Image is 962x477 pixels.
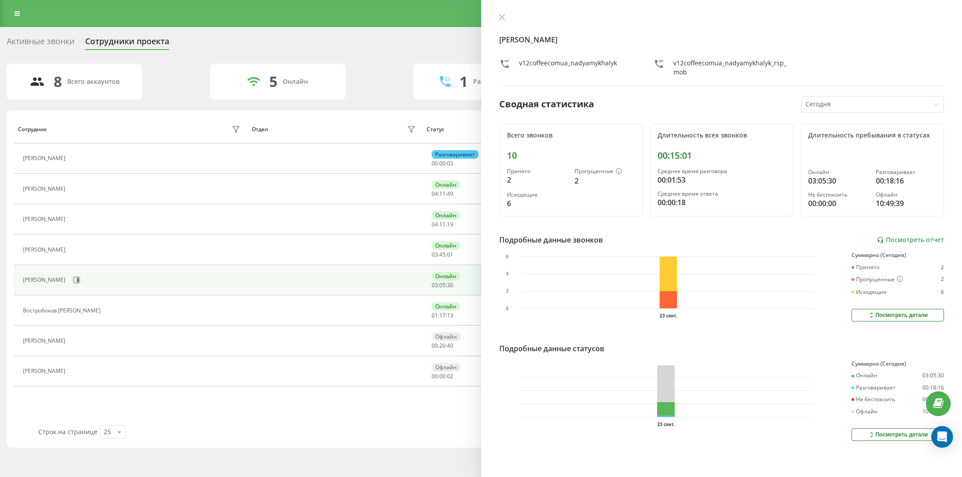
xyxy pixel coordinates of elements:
div: 03:05:30 [808,175,869,186]
div: Разговаривает [852,385,896,391]
text: 2 [506,289,509,294]
div: [PERSON_NAME] [23,155,68,161]
div: Open Intercom Messenger [931,426,953,448]
div: Исходящие [507,192,567,198]
div: 00:18:16 [876,175,936,186]
div: : : [432,373,453,380]
div: Не беспокоить [808,192,869,198]
div: 2 [507,174,567,185]
div: : : [432,252,453,258]
div: 10 [507,150,635,161]
span: 00 [432,342,438,349]
div: [PERSON_NAME] [23,247,68,253]
span: 01 [432,312,438,319]
div: 00:00:00 [922,396,944,403]
div: Сводная статистика [499,97,594,111]
div: Длительность всех звонков [658,132,786,139]
span: Строк на странице [38,427,97,436]
button: Посмотреть детали [852,428,944,441]
div: Всего звонков [507,132,635,139]
div: Исходящие [852,289,887,295]
h4: [PERSON_NAME] [499,34,944,45]
div: Отдел [252,126,268,133]
div: Статус [427,126,444,133]
span: 03 [432,251,438,258]
span: 03 [432,281,438,289]
div: Офлайн [432,332,460,341]
div: Онлайн [432,241,460,250]
div: 00:15:01 [658,150,786,161]
div: Подробные данные статусов [499,343,604,354]
div: 10:49:39 [922,408,944,415]
div: Разговаривает [876,169,936,175]
div: Подробные данные звонков [499,234,603,245]
span: 19 [447,220,453,228]
div: 2 [941,264,944,271]
div: : : [432,343,453,349]
div: 00:00:18 [658,197,786,208]
span: 04 [432,190,438,197]
div: Разговаривает [432,150,479,159]
span: 02 [447,372,453,380]
span: 00 [432,160,438,167]
div: Посмотреть детали [868,431,928,438]
button: Посмотреть детали [852,309,944,321]
div: 03:05:30 [922,372,944,379]
span: 00 [439,372,446,380]
span: 20 [439,342,446,349]
div: Сотрудник [18,126,47,133]
div: Суммарно (Сегодня) [852,252,944,258]
div: Активные звонки [7,37,74,50]
div: : : [432,221,453,228]
div: Онлайн [852,372,877,379]
div: Офлайн [876,192,936,198]
div: [PERSON_NAME] [23,368,68,374]
div: Суммарно (Сегодня) [852,361,944,367]
div: Пропущенные [852,276,903,283]
div: 2 [941,276,944,283]
div: 25 [104,427,111,436]
span: 11 [439,220,446,228]
div: : : [432,161,453,167]
div: 00:18:16 [922,385,944,391]
span: 13 [447,312,453,319]
text: 0 [506,306,509,311]
span: 11 [439,190,446,197]
span: 00 [439,160,446,167]
div: Принято [507,168,567,174]
div: Онлайн [432,211,460,220]
div: [PERSON_NAME] [23,338,68,344]
div: 00:00:00 [808,198,869,209]
text: 6 [506,254,509,259]
div: Офлайн [852,408,878,415]
div: 8 [54,73,62,90]
span: 40 [447,342,453,349]
div: : : [432,282,453,289]
span: 17 [439,312,446,319]
div: : : [432,191,453,197]
div: Пропущенные [575,168,635,175]
text: 23 сент. [657,422,674,427]
div: Длительность пребывания в статусах [808,132,936,139]
span: 45 [439,251,446,258]
div: 2 [575,175,635,186]
div: v12coffeecomua_nadyamykhalyk [519,59,617,77]
div: [PERSON_NAME] [23,277,68,283]
div: Онлайн [432,302,460,311]
a: Посмотреть отчет [877,236,944,244]
span: 00 [432,372,438,380]
div: : : [432,312,453,319]
div: 10:49:39 [876,198,936,209]
div: Среднее время ответа [658,191,786,197]
div: Онлайн [283,78,308,86]
div: Среднее время разговора [658,168,786,174]
text: 23 сент. [660,313,677,318]
span: 04 [432,220,438,228]
div: [PERSON_NAME] [23,186,68,192]
div: Сотрудники проекта [85,37,169,50]
div: Принято [852,264,879,271]
div: 6 [507,198,567,209]
span: 03 [447,160,453,167]
div: Онлайн [432,272,460,280]
span: 05 [439,281,446,289]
